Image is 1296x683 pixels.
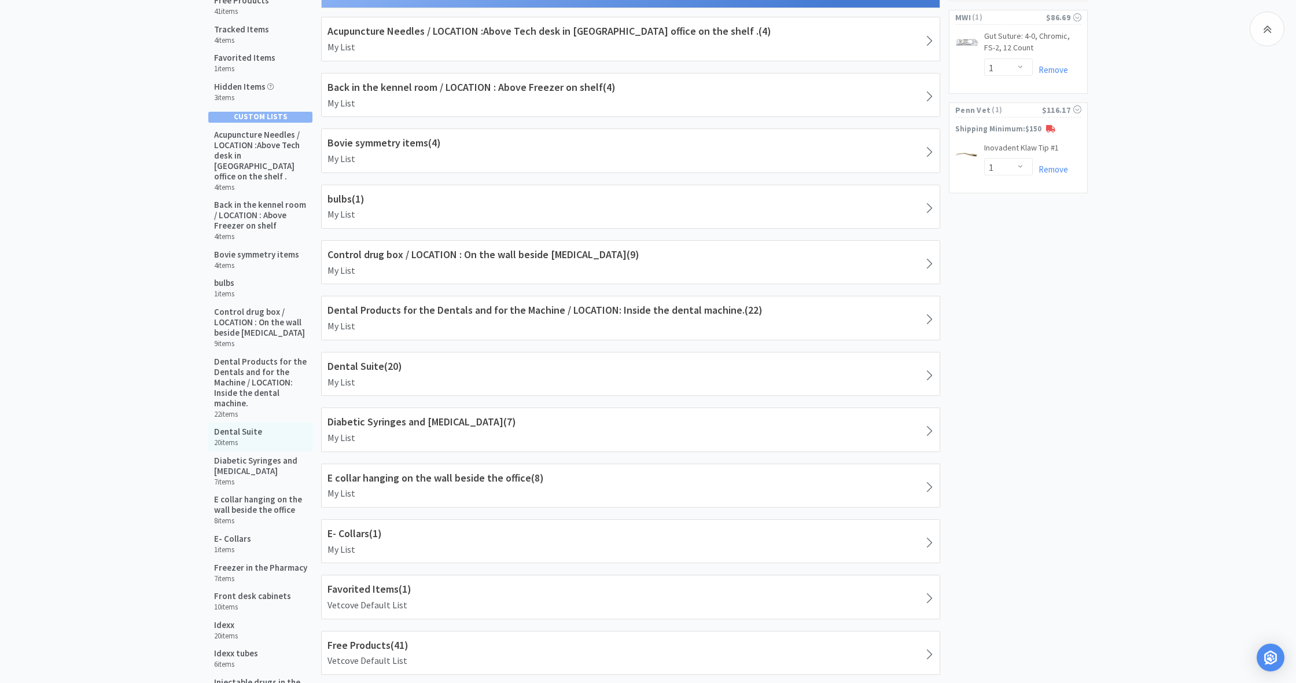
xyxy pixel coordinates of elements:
[327,23,934,40] h1: Acupuncture Needles / LOCATION :Above Tech desk in [GEOGRAPHIC_DATA] office on the shelf . ( 4 )
[1046,11,1081,24] div: $86.69
[214,620,238,630] h5: Idexx
[214,232,307,241] h6: 4 items
[1257,644,1284,671] div: Open Intercom Messenger
[214,93,274,102] h6: 3 items
[214,24,269,35] h5: Tracked Items
[991,104,1041,116] span: ( 1 )
[214,478,307,487] h6: 7 items
[214,200,307,231] h5: Back in the kennel room / LOCATION : Above Freezer on shelf
[214,357,307,409] h5: Dental Products for the Dentals and for the Machine / LOCATION: Inside the dental machine.
[327,191,934,208] h1: bulbs ( 1 )
[955,144,978,167] img: 6c8cd9bb1b40488abb0835f7303400b7_159392.png
[321,575,940,619] a: Favorited Items(1)Vetcove Default List
[214,307,307,338] h5: Control drug box / LOCATION : On the wall beside [MEDICAL_DATA]
[955,104,991,116] span: Penn Vet
[327,637,934,654] h1: Free Products ( 41 )
[214,648,258,659] h5: Idexx tubes
[327,598,934,613] p: Vetcove Default List
[214,456,307,476] h5: Diabetic Syringes and [MEDICAL_DATA]
[949,123,1087,135] p: Shipping Minimum: $150
[321,240,940,284] a: Control drug box / LOCATION : On the wall beside [MEDICAL_DATA](9)My List
[327,486,934,501] p: My List
[327,581,934,598] h1: Favorited Items ( 1 )
[214,82,274,92] h5: Hidden Items
[214,603,291,612] h6: 10 items
[214,591,291,601] h5: Front desk cabinets
[214,494,307,515] h5: E collar hanging on the wall beside the office
[214,278,234,288] h5: bulbs
[321,128,940,172] a: Bovie symmetry items(4)My List
[327,79,934,96] h1: Back in the kennel room / LOCATION : Above Freezer on shelf ( 4 )
[955,11,971,24] span: MWI
[321,296,940,340] a: Dental Products for the Dentals and for the Machine / LOCATION: Inside the dental machine.(22)My ...
[327,263,934,278] p: My List
[214,339,307,348] h6: 9 items
[214,427,262,437] h5: Dental Suite
[214,183,307,192] h6: 4 items
[214,660,258,669] h6: 6 items
[327,207,934,222] p: My List
[321,631,940,675] a: Free Products(41)Vetcove Default List
[214,289,234,299] h6: 1 items
[214,261,299,270] h6: 4 items
[327,431,934,446] p: My List
[984,142,1059,159] a: Inovadent Klaw Tip #1
[327,319,934,334] p: My List
[327,302,934,319] h1: Dental Products for the Dentals and for the Machine / LOCATION: Inside the dental machine. ( 22 )
[327,135,934,152] h1: Bovie symmetry items ( 4 )
[327,358,934,375] h1: Dental Suite ( 20 )
[1033,164,1068,175] a: Remove
[214,64,275,74] h6: 1 items
[327,247,934,263] h1: Control drug box / LOCATION : On the wall beside [MEDICAL_DATA] ( 9 )
[971,12,1046,23] span: ( 1 )
[321,185,940,229] a: bulbs(1)My List
[214,36,269,45] h6: 4 items
[208,112,312,122] div: Custom Lists
[214,410,307,419] h6: 22 items
[327,40,934,55] p: My List
[327,542,934,557] p: My List
[214,545,251,555] h6: 1 items
[214,516,307,526] h6: 8 items
[1033,64,1068,75] a: Remove
[214,631,238,641] h6: 20 items
[321,407,940,451] a: Diabetic Syringes and [MEDICAL_DATA](7)My List
[214,574,307,583] h6: 7 items
[321,519,940,563] a: E- Collars(1)My List
[327,96,934,111] p: My List
[327,653,934,669] p: Vetcove Default List
[321,464,940,508] a: E collar hanging on the wall beside the office(8)My List
[327,526,934,542] h1: E- Collars ( 1 )
[214,130,307,182] h5: Acupuncture Needles / LOCATION :Above Tech desk in [GEOGRAPHIC_DATA] office on the shelf .
[214,53,275,63] h5: Favorited Items
[327,375,934,390] p: My List
[321,73,940,117] a: Back in the kennel room / LOCATION : Above Freezer on shelf(4)My List
[1042,104,1081,116] div: $116.17
[327,470,934,487] h1: E collar hanging on the wall beside the office ( 8 )
[984,31,1081,58] a: Gut Suture: 4-0, Chromic, FS-2, 12 Count
[214,563,307,573] h5: Freezer in the Pharmacy
[327,152,934,167] p: My List
[321,17,940,61] a: Acupuncture Needles / LOCATION :Above Tech desk in [GEOGRAPHIC_DATA] office on the shelf .(4)My List
[214,249,299,260] h5: Bovie symmetry items
[327,414,934,431] h1: Diabetic Syringes and [MEDICAL_DATA] ( 7 )
[214,7,269,16] h6: 41 items
[955,33,978,50] img: 5f3cca7ee3d9421f9a4929af6d9ebd9b_15764.png
[321,352,940,396] a: Dental Suite(20)My List
[214,438,262,447] h6: 20 items
[214,534,251,544] h5: E- Collars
